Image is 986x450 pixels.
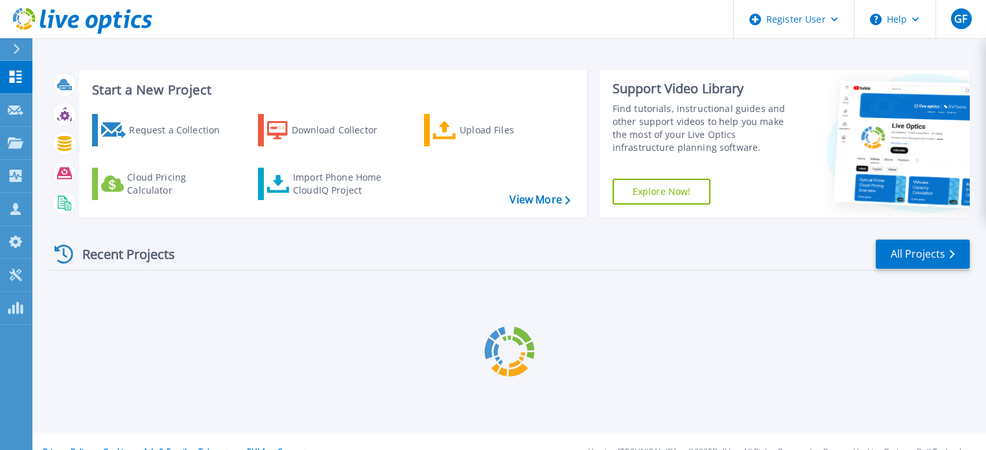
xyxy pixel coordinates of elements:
[460,117,563,143] div: Upload Files
[293,171,394,197] div: Import Phone Home CloudIQ Project
[92,168,237,200] a: Cloud Pricing Calculator
[613,80,799,97] div: Support Video Library
[127,171,231,197] div: Cloud Pricing Calculator
[92,83,570,97] h3: Start a New Project
[292,117,395,143] div: Download Collector
[50,238,193,270] div: Recent Projects
[876,240,970,269] a: All Projects
[510,194,570,206] a: View More
[129,117,233,143] div: Request a Collection
[424,114,569,146] a: Upload Files
[613,179,711,205] a: Explore Now!
[92,114,237,146] a: Request a Collection
[613,102,799,154] div: Find tutorials, instructional guides and other support videos to help you make the most of your L...
[954,14,967,24] span: GF
[258,114,403,146] a: Download Collector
